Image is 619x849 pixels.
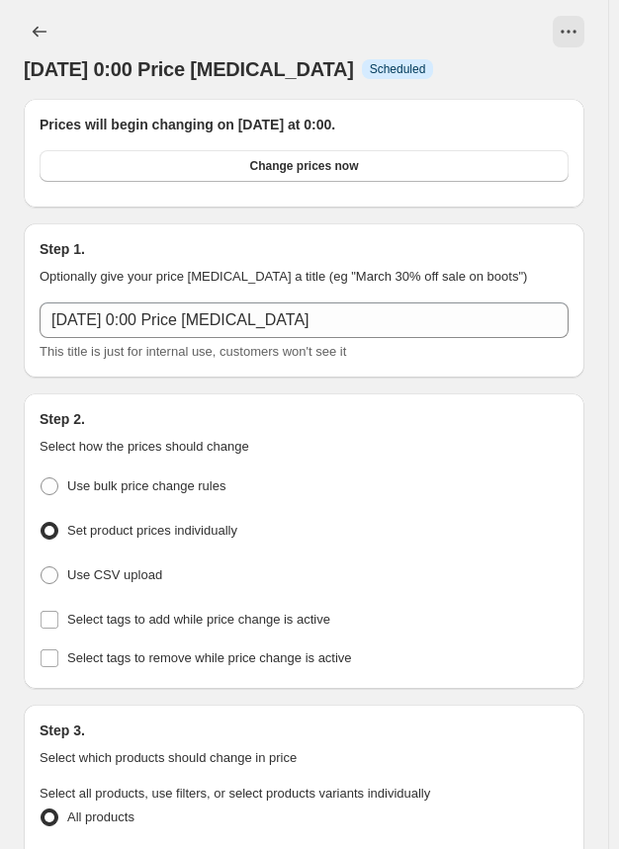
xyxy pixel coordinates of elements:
[67,478,225,493] span: Use bulk price change rules
[40,150,569,182] button: Change prices now
[67,612,330,627] span: Select tags to add while price change is active
[40,267,569,287] p: Optionally give your price [MEDICAL_DATA] a title (eg "March 30% off sale on boots")
[40,748,569,768] p: Select which products should change in price
[40,239,569,259] h2: Step 1.
[370,61,426,77] span: Scheduled
[40,344,346,359] span: This title is just for internal use, customers won't see it
[40,721,569,740] h2: Step 3.
[67,567,162,582] span: Use CSV upload
[67,650,352,665] span: Select tags to remove while price change is active
[24,58,354,80] span: [DATE] 0:00 Price [MEDICAL_DATA]
[40,409,569,429] h2: Step 2.
[553,16,584,47] button: View actions for 2025年9月1日 0:00 Price change job
[40,302,569,338] input: 30% off holiday sale
[67,523,237,538] span: Set product prices individually
[249,158,358,174] span: Change prices now
[67,809,134,824] span: All products
[24,16,55,47] button: Price change jobs
[40,437,569,457] p: Select how the prices should change
[40,115,569,134] h2: Prices will begin changing on [DATE] at 0:00.
[40,786,430,801] span: Select all products, use filters, or select products variants individually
